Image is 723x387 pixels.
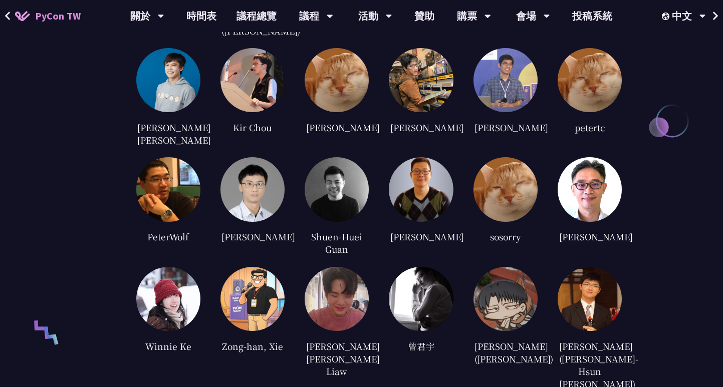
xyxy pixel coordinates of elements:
div: PeterWolf [136,229,200,244]
img: 82d23fd0d510ffd9e682b2efc95fb9e0.jpg [389,267,453,331]
div: [PERSON_NAME] [220,229,285,244]
a: PyCon TW [5,4,91,29]
img: default.0dba411.jpg [473,157,538,221]
img: default.0dba411.jpg [305,48,369,112]
div: Winnie Ke [136,338,200,353]
img: 25c07452fc50a232619605b3e350791e.jpg [389,48,453,112]
div: Kir Chou [220,120,285,135]
img: default.0dba411.jpg [558,48,622,112]
div: [PERSON_NAME] [473,120,538,135]
img: a9d086477deb5ee7d1da43ccc7d68f28.jpg [558,267,622,331]
img: fc8a005fc59e37cdaca7cf5c044539c8.jpg [136,157,200,221]
img: 16744c180418750eaf2695dae6de9abb.jpg [473,267,538,331]
div: [PERSON_NAME] [305,120,369,135]
img: d0223f4f332c07bbc4eacc3daa0b50af.jpg [558,157,622,221]
div: [PERSON_NAME] ([PERSON_NAME]) [473,338,538,366]
div: [PERSON_NAME] [PERSON_NAME] [136,120,200,147]
img: c22c2e10e811a593462dda8c54eb193e.jpg [305,267,369,331]
div: [PERSON_NAME] [389,229,453,244]
img: 666459b874776088829a0fab84ecbfc6.jpg [136,267,200,331]
div: Shuen-Huei Guan [305,229,369,257]
img: 5b816cddee2d20b507d57779bce7e155.jpg [305,157,369,221]
img: Locale Icon [662,13,672,20]
img: eb8f9b31a5f40fbc9a4405809e126c3f.jpg [136,48,200,112]
img: ca361b68c0e016b2f2016b0cb8f298d8.jpg [473,48,538,112]
div: [PERSON_NAME][PERSON_NAME] Liaw [305,338,369,378]
img: Home icon of PyCon TW 2025 [15,11,30,21]
div: [PERSON_NAME] [389,120,453,135]
div: Zong-han, Xie [220,338,285,353]
div: [PERSON_NAME] [558,229,622,244]
div: 曾君宇 [389,338,453,353]
div: petertc [558,120,622,135]
span: PyCon TW [35,9,81,24]
img: 1422dbae1f7d1b7c846d16e7791cd687.jpg [220,48,285,112]
img: 474439d49d7dff4bbb1577ca3eb831a2.jpg [220,267,285,331]
img: 5ff9de8d57eb0523377aec5064268ffd.jpg [220,157,285,221]
div: sosorry [473,229,538,244]
img: 2fb25c4dbcc2424702df8acae420c189.jpg [389,157,453,221]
